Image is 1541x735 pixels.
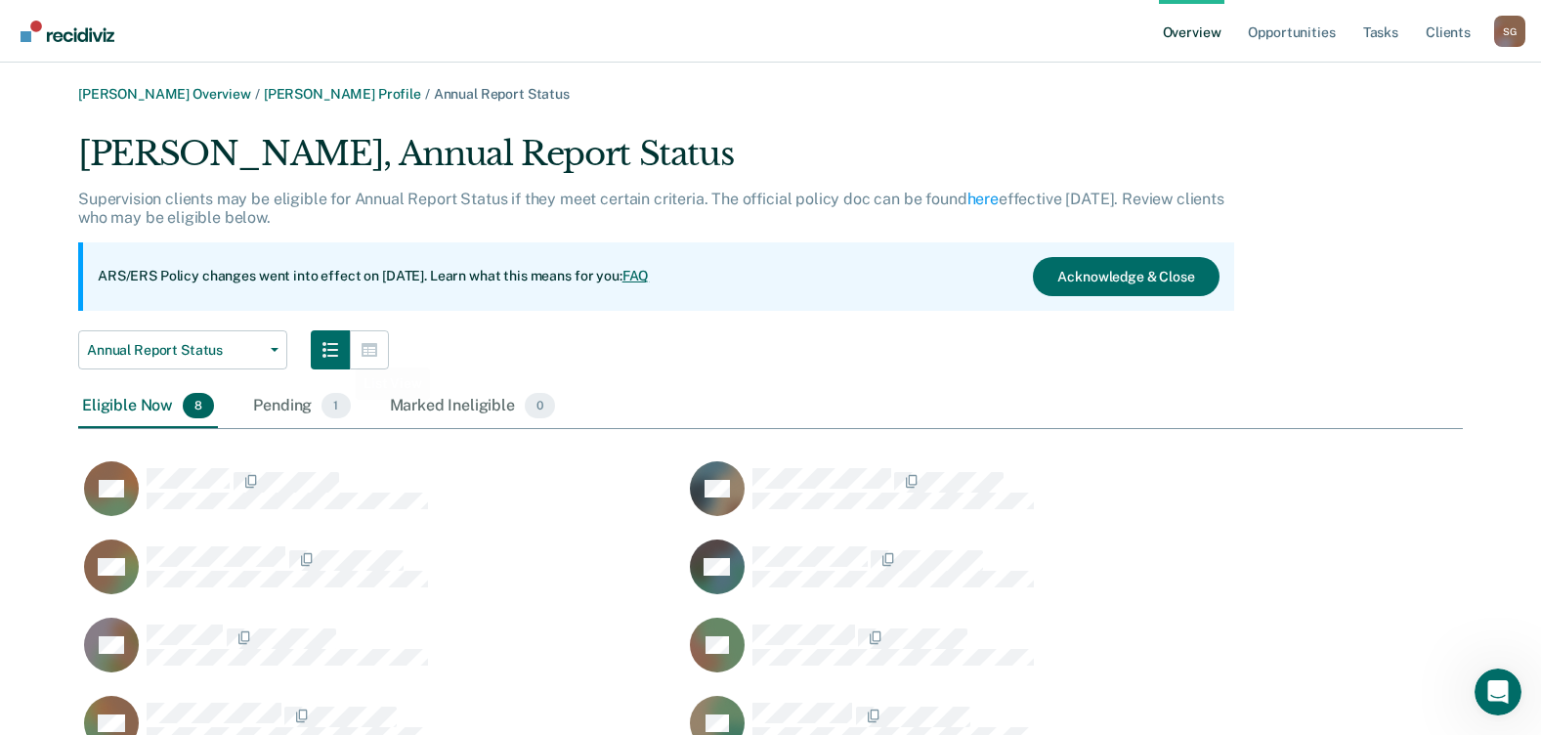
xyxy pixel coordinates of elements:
a: [PERSON_NAME] Profile [264,86,421,102]
div: Pending1 [249,385,354,428]
div: [PERSON_NAME], Annual Report Status [78,134,1234,190]
span: Annual Report Status [87,342,263,359]
p: Supervision clients may be eligible for Annual Report Status if they meet certain criteria. The o... [78,190,1224,227]
iframe: Intercom live chat [1475,669,1521,715]
button: Acknowledge & Close [1033,257,1219,296]
span: Annual Report Status [434,86,570,102]
a: here [967,190,999,208]
p: ARS/ERS Policy changes went into effect on [DATE]. Learn what this means for you: [98,267,649,286]
div: Eligible Now8 [78,385,218,428]
img: Recidiviz [21,21,114,42]
div: CaseloadOpportunityCell-01621986 [78,460,684,539]
button: Profile dropdown button [1494,16,1525,47]
span: 0 [525,393,555,418]
div: CaseloadOpportunityCell-05109439 [684,617,1290,695]
div: CaseloadOpportunityCell-03594593 [78,539,684,617]
span: 1 [321,393,350,418]
div: S G [1494,16,1525,47]
button: Annual Report Status [78,330,287,369]
div: Marked Ineligible0 [386,385,560,428]
a: FAQ [622,268,650,283]
a: [PERSON_NAME] Overview [78,86,251,102]
span: / [251,86,264,102]
div: CaseloadOpportunityCell-04566915 [78,617,684,695]
span: / [421,86,434,102]
span: 8 [183,393,214,418]
div: CaseloadOpportunityCell-04029924 [684,539,1290,617]
div: CaseloadOpportunityCell-01723943 [684,460,1290,539]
